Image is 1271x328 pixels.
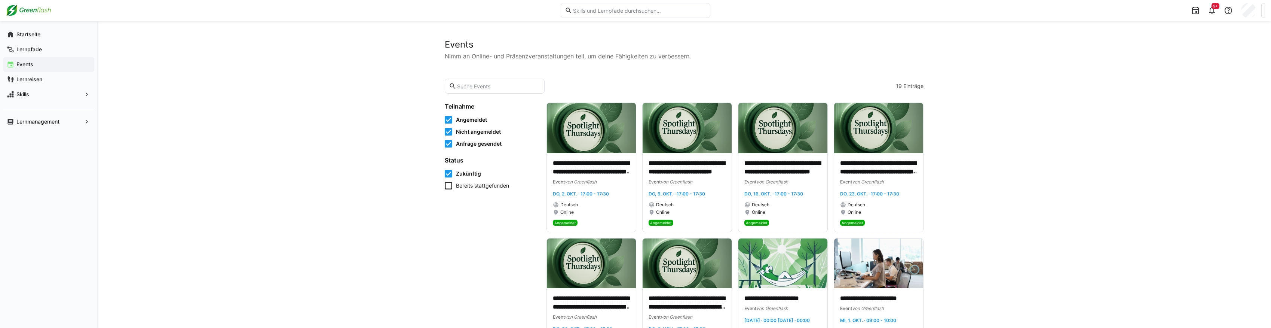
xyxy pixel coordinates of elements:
[842,221,863,225] span: Angemeldet
[456,182,509,189] span: Bereits stattgefunden
[456,170,481,177] span: Zukünftig
[744,318,810,323] span: [DATE] · 00:00 [DATE] · 00:00
[565,314,597,320] span: von Greenflash
[744,191,803,197] span: Do, 16. Okt. · 17:00 - 17:30
[554,221,576,225] span: Angemeldet
[744,179,756,185] span: Event
[656,209,670,215] span: Online
[903,82,924,90] span: Einträge
[896,82,902,90] span: 19
[445,52,924,61] p: Nimm an Online- und Präsenzveranstaltungen teil, um deine Fähigkeiten zu verbessern.
[445,157,538,164] h4: Status
[848,202,865,208] span: Deutsch
[445,39,924,50] h2: Events
[852,306,884,311] span: von Greenflash
[1213,4,1218,8] span: 9+
[738,103,827,153] img: image
[547,239,636,289] img: image
[456,140,502,148] span: Anfrage gesendet
[643,239,732,289] img: image
[553,179,565,185] span: Event
[661,179,692,185] span: von Greenflash
[840,318,896,323] span: Mi, 1. Okt. · 09:00 - 10:00
[560,209,574,215] span: Online
[547,103,636,153] img: image
[553,314,565,320] span: Event
[840,191,899,197] span: Do, 23. Okt. · 17:00 - 17:30
[456,83,540,89] input: Suche Events
[848,209,861,215] span: Online
[572,7,706,14] input: Skills und Lernpfade durchsuchen…
[445,103,538,110] h4: Teilnahme
[456,128,501,136] span: Nicht angemeldet
[756,179,788,185] span: von Greenflash
[738,239,827,289] img: image
[840,179,852,185] span: Event
[852,179,884,185] span: von Greenflash
[649,314,661,320] span: Event
[744,306,756,311] span: Event
[661,314,692,320] span: von Greenflash
[560,202,578,208] span: Deutsch
[752,202,769,208] span: Deutsch
[834,103,923,153] img: image
[565,179,597,185] span: von Greenflash
[650,221,672,225] span: Angemeldet
[553,191,609,197] span: Do, 2. Okt. · 17:00 - 17:30
[746,221,768,225] span: Angemeldet
[840,306,852,311] span: Event
[456,116,487,124] span: Angemeldet
[649,179,661,185] span: Event
[834,239,923,289] img: image
[756,306,788,311] span: von Greenflash
[752,209,765,215] span: Online
[649,191,705,197] span: Do, 9. Okt. · 17:00 - 17:30
[643,103,732,153] img: image
[656,202,674,208] span: Deutsch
